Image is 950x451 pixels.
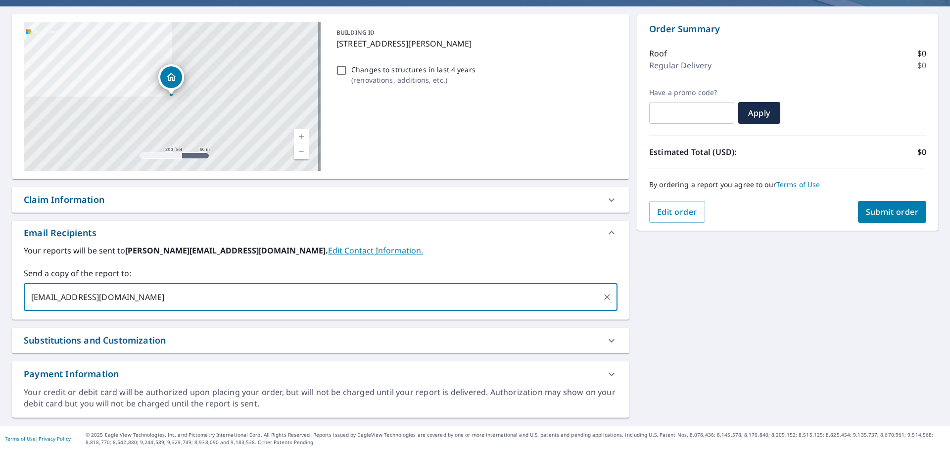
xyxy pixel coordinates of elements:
p: By ordering a report you agree to our [649,180,926,189]
label: Your reports will be sent to [24,245,617,256]
label: Send a copy of the report to: [24,267,617,279]
div: Substitutions and Customization [24,334,166,347]
span: Submit order [866,206,919,217]
label: Have a promo code? [649,88,734,97]
p: | [5,436,71,442]
div: Claim Information [12,187,629,212]
b: [PERSON_NAME][EMAIL_ADDRESS][DOMAIN_NAME]. [125,245,328,256]
div: Dropped pin, building 1, Residential property, 5378 Winters Run Rd Dublin, OH 43016 [158,64,184,95]
div: Email Recipients [12,221,629,245]
p: $0 [917,59,926,71]
p: $0 [917,48,926,59]
div: Claim Information [24,193,104,206]
span: Edit order [657,206,697,217]
div: Payment Information [24,367,119,381]
a: Terms of Use [776,180,820,189]
p: $0 [917,146,926,158]
div: Substitutions and Customization [12,328,629,353]
a: Current Level 17, Zoom In [294,129,309,144]
button: Apply [738,102,780,124]
a: Terms of Use [5,435,36,442]
div: Email Recipients [24,226,96,240]
p: © 2025 Eagle View Technologies, Inc. and Pictometry International Corp. All Rights Reserved. Repo... [86,431,945,446]
p: Regular Delivery [649,59,712,71]
p: Order Summary [649,22,926,36]
div: Your credit or debit card will be authorized upon placing your order, but will not be charged unt... [24,387,617,409]
a: Privacy Policy [39,435,71,442]
button: Edit order [649,201,705,223]
p: [STREET_ADDRESS][PERSON_NAME] [336,38,614,50]
a: EditContactInfo [328,245,423,256]
a: Current Level 17, Zoom Out [294,144,309,159]
button: Clear [600,290,614,304]
p: Changes to structures in last 4 years [351,64,475,75]
p: Estimated Total (USD): [649,146,788,158]
div: Payment Information [12,361,629,387]
p: ( renovations, additions, etc. ) [351,75,475,85]
p: BUILDING ID [336,28,375,37]
span: Apply [746,107,772,118]
p: Roof [649,48,667,59]
button: Submit order [858,201,927,223]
